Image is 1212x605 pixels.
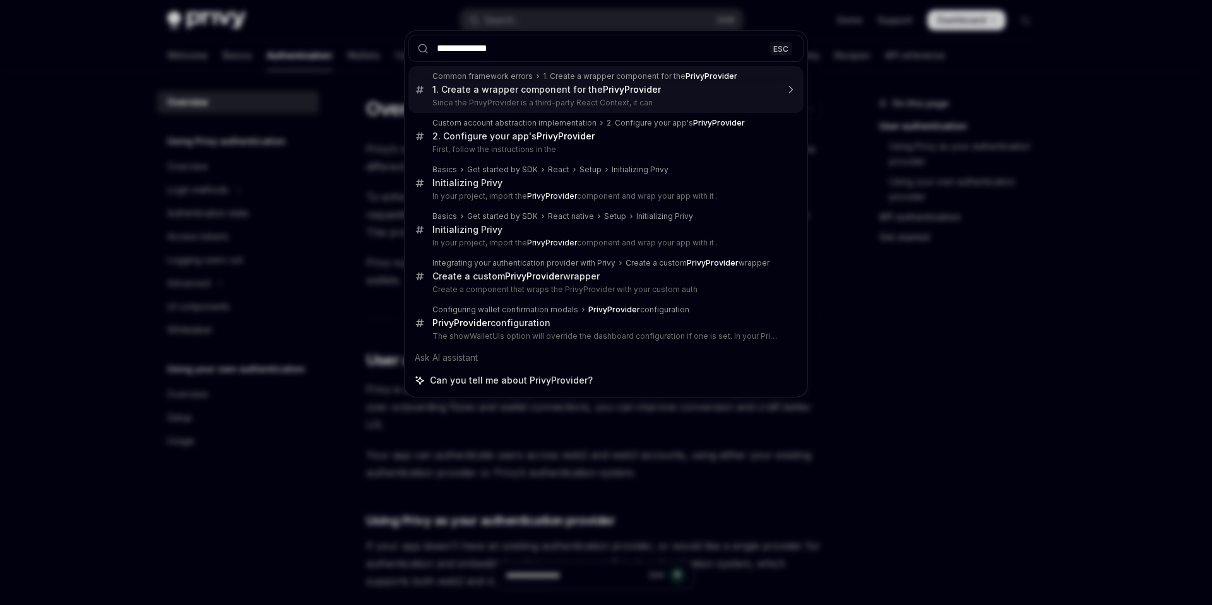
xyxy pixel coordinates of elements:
div: Custom account abstraction implementation [432,118,597,128]
div: 2. Configure your app's [607,118,745,128]
b: PrivyProvider [527,238,577,247]
b: PrivyProvider [686,71,737,81]
div: Basics [432,165,457,175]
div: Initializing Privy [612,165,668,175]
div: Get started by SDK [467,165,538,175]
div: Initializing Privy [432,224,502,235]
b: PrivyProvider [603,84,661,95]
div: 1. Create a wrapper component for the [432,84,661,95]
b: PrivyProvider [693,118,745,127]
b: PrivyProvider [537,131,595,141]
p: Create a component that wraps the PrivyProvider with your custom auth [432,285,777,295]
div: 1. Create a wrapper component for the [543,71,737,81]
p: First, follow the instructions in the [432,144,777,155]
div: React native [548,211,594,221]
div: Initializing Privy [636,211,693,221]
p: Since the PrivyProvider is a third-party React Context, it can [432,98,777,108]
div: configuration [432,317,550,329]
div: Common framework errors [432,71,533,81]
b: PrivyProvider [588,305,640,314]
div: Initializing Privy [432,177,502,189]
div: Get started by SDK [467,211,538,221]
div: Create a custom wrapper [626,258,769,268]
b: PrivyProvider [527,191,577,201]
div: Basics [432,211,457,221]
div: configuration [588,305,689,315]
div: Create a custom wrapper [432,271,600,282]
div: Ask AI assistant [408,346,804,369]
p: In your project, import the component and wrap your app with it . [432,191,777,201]
p: In your project, import the component and wrap your app with it . [432,238,777,248]
div: ESC [769,42,792,55]
div: Setup [579,165,602,175]
b: PrivyProvider [505,271,563,281]
div: React [548,165,569,175]
div: 2. Configure your app's [432,131,595,142]
b: PrivyProvider [432,317,490,328]
span: Can you tell me about PrivyProvider? [430,374,593,387]
p: The showWalletUIs option will override the dashboard configuration if one is set. In your PrivyProv [432,331,777,341]
div: Setup [604,211,626,221]
div: Configuring wallet confirmation modals [432,305,578,315]
b: PrivyProvider [687,258,739,267]
div: Integrating your authentication provider with Privy [432,258,615,268]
